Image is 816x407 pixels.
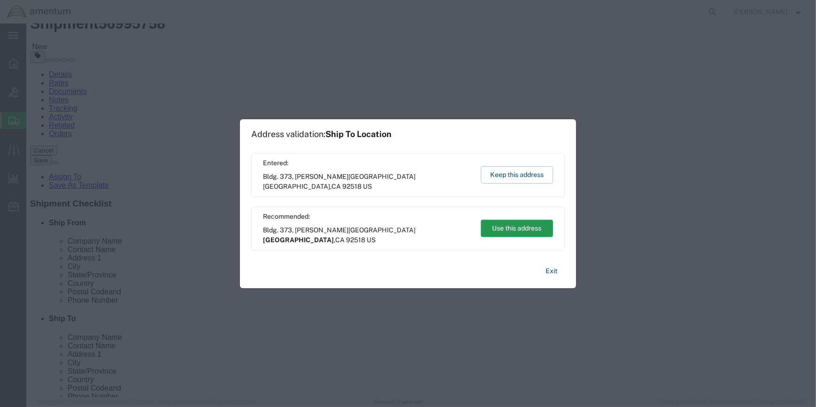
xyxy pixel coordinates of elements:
[263,183,330,190] span: [GEOGRAPHIC_DATA]
[481,166,553,184] button: Keep this address
[263,236,334,244] span: [GEOGRAPHIC_DATA]
[263,225,472,245] span: Bldg. 373, [PERSON_NAME][GEOGRAPHIC_DATA] ,
[538,263,565,279] button: Exit
[325,129,392,139] span: Ship To Location
[342,183,362,190] span: 92518
[367,236,376,244] span: US
[263,158,472,168] span: Entered:
[335,236,345,244] span: CA
[346,236,365,244] span: 92518
[363,183,372,190] span: US
[481,220,553,237] button: Use this address
[263,172,472,192] span: Bldg. 373, [PERSON_NAME][GEOGRAPHIC_DATA] ,
[251,129,392,139] h1: Address validation:
[263,212,472,222] span: Recommended:
[331,183,341,190] span: CA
